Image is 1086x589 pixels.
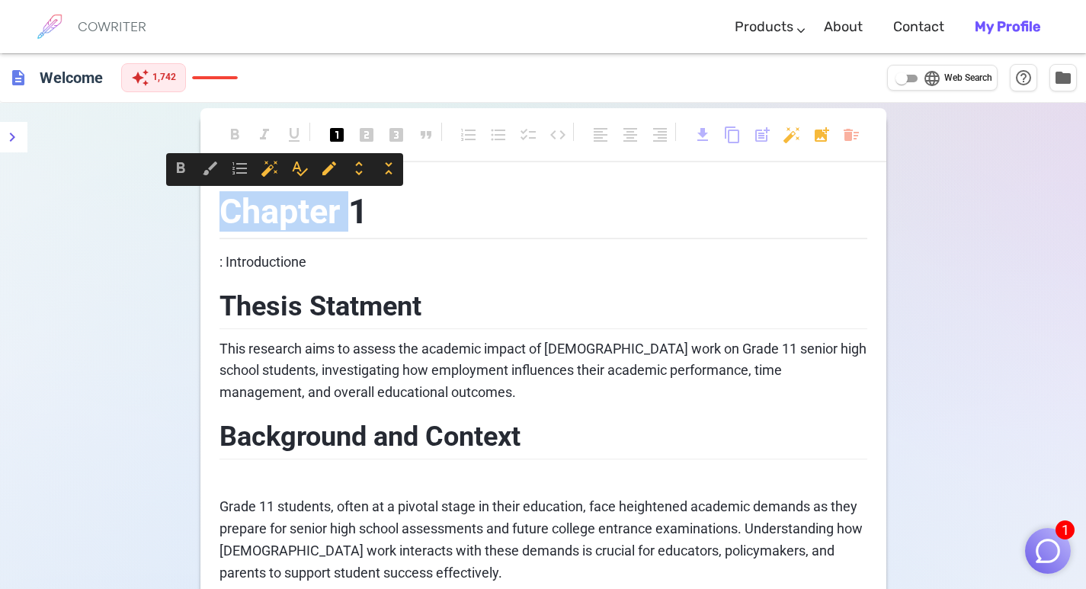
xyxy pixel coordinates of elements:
span: delete_sweep [842,126,860,144]
span: Grade 11 students, often at a pivotal stage in their education, face heightened academic demands ... [219,498,866,580]
span: auto_awesome [131,69,149,87]
span: spellcheck [290,159,309,178]
span: edit [320,159,338,178]
span: 1 [1056,520,1075,539]
span: auto_fix_high [261,159,279,178]
button: Help & Shortcuts [1010,64,1037,91]
span: download [694,126,712,144]
h6: COWRITER [78,20,146,34]
span: looks_3 [387,126,405,144]
span: add_photo_alternate [812,126,831,144]
span: format_quote [417,126,435,144]
span: language [923,69,941,88]
button: 1 [1025,528,1071,574]
span: format_align_center [621,126,639,144]
span: format_bold [226,126,244,144]
span: : Introduction [219,254,299,270]
span: auto_fix_high [783,126,801,144]
button: Manage Documents [1049,64,1077,91]
img: Close chat [1033,536,1062,565]
span: This research aims to assess the academic impact of [DEMOGRAPHIC_DATA] work on Grade 11 senior hi... [219,341,870,401]
span: Web Search [944,71,992,86]
a: My Profile [975,5,1040,50]
span: format_italic [255,126,274,144]
span: code [549,126,567,144]
span: format_list_bulleted [489,126,508,144]
span: post_add [753,126,771,144]
span: unfold_less [380,159,398,178]
a: Contact [893,5,944,50]
span: e [299,254,306,270]
span: brush [201,159,219,178]
span: format_align_right [651,126,669,144]
a: About [824,5,863,50]
b: My Profile [975,18,1040,35]
h6: Click to edit title [34,62,109,93]
span: format_list_numbered [460,126,478,144]
span: format_underlined [285,126,303,144]
span: checklist [519,126,537,144]
span: folder [1054,69,1072,87]
span: Thesis Statment [219,290,421,322]
span: Chapter 1 [219,191,368,232]
span: format_align_left [591,126,610,144]
span: content_copy [723,126,742,144]
span: description [9,69,27,87]
span: looks_two [357,126,376,144]
span: format_list_numbered [231,159,249,178]
img: brand logo [30,8,69,46]
a: Products [735,5,793,50]
span: unfold_more [350,159,368,178]
span: Background and Context [219,421,521,453]
span: 1,742 [152,70,176,85]
span: looks_one [328,126,346,144]
span: format_bold [171,159,190,178]
span: help_outline [1014,69,1033,87]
